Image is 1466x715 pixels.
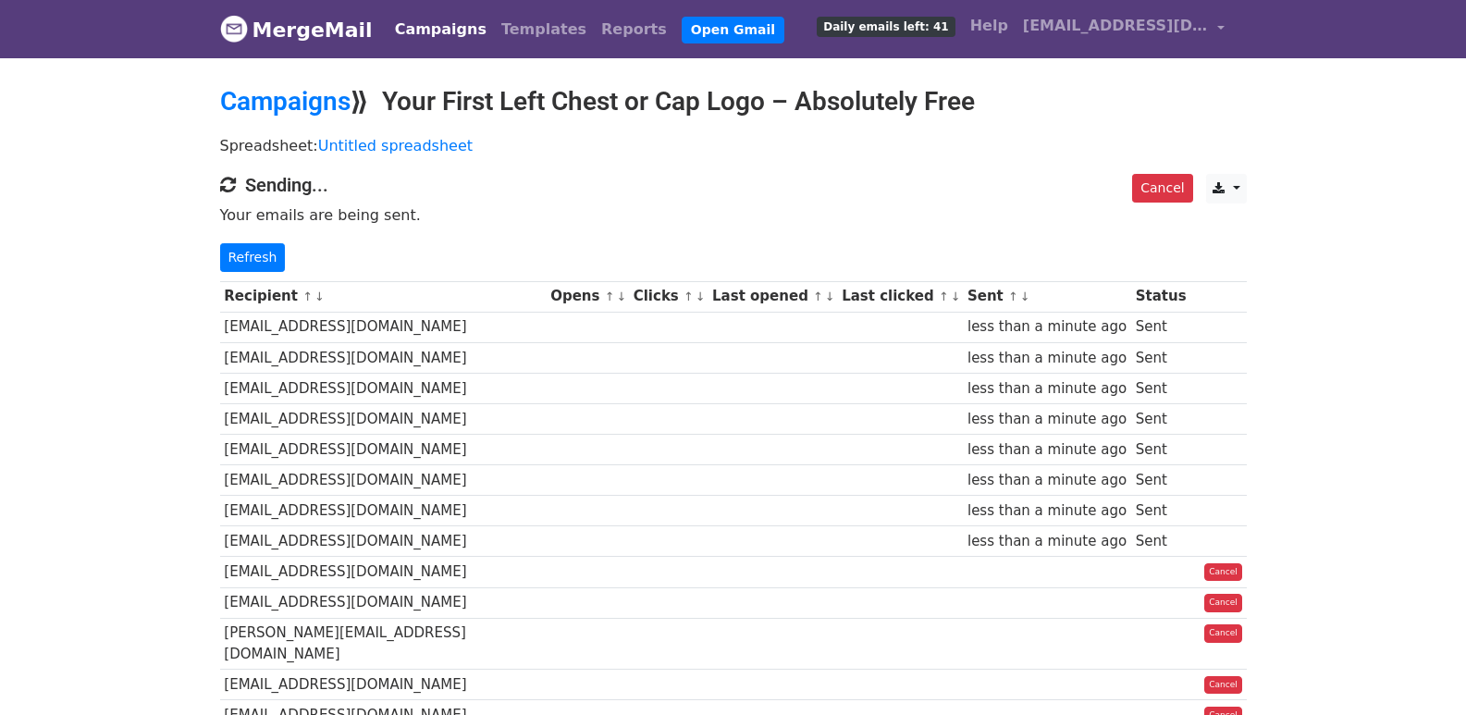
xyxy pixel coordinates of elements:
[696,290,706,303] a: ↓
[1131,403,1190,434] td: Sent
[318,137,473,154] a: Untitled spreadsheet
[1131,496,1190,526] td: Sent
[616,290,626,303] a: ↓
[302,290,313,303] a: ↑
[220,670,547,700] td: [EMAIL_ADDRESS][DOMAIN_NAME]
[1023,15,1208,37] span: [EMAIL_ADDRESS][DOMAIN_NAME]
[963,7,1016,44] a: Help
[220,10,373,49] a: MergeMail
[967,470,1127,491] div: less than a minute ago
[939,290,949,303] a: ↑
[837,281,963,312] th: Last clicked
[825,290,835,303] a: ↓
[967,439,1127,461] div: less than a minute ago
[1020,290,1030,303] a: ↓
[809,7,962,44] a: Daily emails left: 41
[1204,563,1242,582] a: Cancel
[220,86,1247,117] h2: ⟫ Your First Left Chest or Cap Logo – Absolutely Free
[220,526,547,557] td: [EMAIL_ADDRESS][DOMAIN_NAME]
[1131,373,1190,403] td: Sent
[1204,594,1242,612] a: Cancel
[220,618,547,670] td: [PERSON_NAME][EMAIL_ADDRESS][DOMAIN_NAME]
[220,373,547,403] td: [EMAIL_ADDRESS][DOMAIN_NAME]
[314,290,325,303] a: ↓
[684,290,694,303] a: ↑
[546,281,629,312] th: Opens
[494,11,594,48] a: Templates
[220,281,547,312] th: Recipient
[1131,281,1190,312] th: Status
[1132,174,1192,203] a: Cancel
[220,15,248,43] img: MergeMail logo
[813,290,823,303] a: ↑
[1374,626,1466,715] iframe: Chat Widget
[967,348,1127,369] div: less than a minute ago
[220,587,547,618] td: [EMAIL_ADDRESS][DOMAIN_NAME]
[1131,342,1190,373] td: Sent
[1131,435,1190,465] td: Sent
[594,11,674,48] a: Reports
[1131,465,1190,496] td: Sent
[220,342,547,373] td: [EMAIL_ADDRESS][DOMAIN_NAME]
[629,281,708,312] th: Clicks
[220,435,547,465] td: [EMAIL_ADDRESS][DOMAIN_NAME]
[220,403,547,434] td: [EMAIL_ADDRESS][DOMAIN_NAME]
[220,465,547,496] td: [EMAIL_ADDRESS][DOMAIN_NAME]
[967,500,1127,522] div: less than a minute ago
[951,290,961,303] a: ↓
[1204,676,1242,695] a: Cancel
[220,86,351,117] a: Campaigns
[1204,624,1242,643] a: Cancel
[220,136,1247,155] p: Spreadsheet:
[1131,312,1190,342] td: Sent
[967,409,1127,430] div: less than a minute ago
[967,531,1127,552] div: less than a minute ago
[220,205,1247,225] p: Your emails are being sent.
[220,312,547,342] td: [EMAIL_ADDRESS][DOMAIN_NAME]
[708,281,837,312] th: Last opened
[1008,290,1018,303] a: ↑
[1131,526,1190,557] td: Sent
[1016,7,1232,51] a: [EMAIL_ADDRESS][DOMAIN_NAME]
[682,17,784,43] a: Open Gmail
[967,316,1127,338] div: less than a minute ago
[963,281,1131,312] th: Sent
[817,17,955,37] span: Daily emails left: 41
[605,290,615,303] a: ↑
[220,243,286,272] a: Refresh
[220,496,547,526] td: [EMAIL_ADDRESS][DOMAIN_NAME]
[220,174,1247,196] h4: Sending...
[220,557,547,587] td: [EMAIL_ADDRESS][DOMAIN_NAME]
[967,378,1127,400] div: less than a minute ago
[388,11,494,48] a: Campaigns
